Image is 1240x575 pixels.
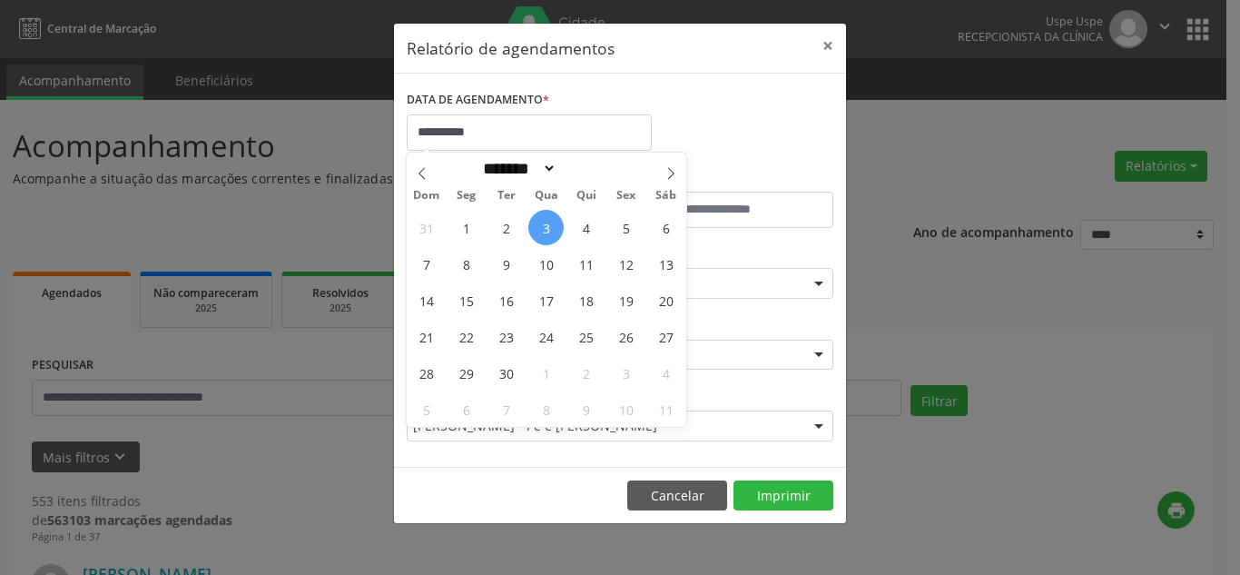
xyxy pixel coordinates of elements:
span: Setembro 21, 2025 [408,319,444,354]
span: Setembro 22, 2025 [448,319,484,354]
span: Setembro 5, 2025 [608,210,644,245]
span: Outubro 1, 2025 [528,355,564,391]
span: Dom [407,190,447,202]
span: Outubro 4, 2025 [648,355,684,391]
span: Setembro 4, 2025 [568,210,604,245]
button: Cancelar [627,481,727,511]
span: Agosto 31, 2025 [408,210,444,245]
select: Month [477,159,556,178]
span: Setembro 1, 2025 [448,210,484,245]
span: Setembro 18, 2025 [568,283,604,318]
span: Setembro 13, 2025 [648,246,684,282]
span: Setembro 26, 2025 [608,319,644,354]
span: Setembro 2, 2025 [488,210,524,245]
span: Setembro 20, 2025 [648,283,684,318]
span: Setembro 10, 2025 [528,246,564,282]
span: Setembro 15, 2025 [448,283,484,318]
span: Outubro 5, 2025 [408,392,444,427]
span: Ter [487,190,527,202]
span: Setembro 19, 2025 [608,283,644,318]
label: ATÉ [625,164,833,192]
span: Outubro 9, 2025 [568,392,604,427]
span: Sáb [646,190,686,202]
button: Imprimir [733,481,833,511]
h5: Relatório de agendamentos [407,36,615,60]
span: Setembro 25, 2025 [568,319,604,354]
label: DATA DE AGENDAMENTO [407,86,549,114]
span: Outubro 3, 2025 [608,355,644,391]
span: Qua [527,190,566,202]
span: Setembro 24, 2025 [528,319,564,354]
span: Setembro 6, 2025 [648,210,684,245]
span: Setembro 23, 2025 [488,319,524,354]
span: Setembro 17, 2025 [528,283,564,318]
span: Setembro 8, 2025 [448,246,484,282]
span: Outubro 6, 2025 [448,392,484,427]
span: Setembro 7, 2025 [408,246,444,282]
span: Outubro 8, 2025 [528,392,564,427]
input: Year [556,159,616,178]
button: Close [810,24,846,68]
span: Seg [447,190,487,202]
span: Outubro 11, 2025 [648,392,684,427]
span: Sex [606,190,646,202]
span: Outubro 2, 2025 [568,355,604,391]
span: Outubro 10, 2025 [608,392,644,427]
span: Setembro 11, 2025 [568,246,604,282]
span: Qui [566,190,606,202]
span: Setembro 28, 2025 [408,355,444,391]
span: Setembro 27, 2025 [648,319,684,354]
span: Setembro 12, 2025 [608,246,644,282]
span: Setembro 29, 2025 [448,355,484,391]
span: Setembro 30, 2025 [488,355,524,391]
span: Setembro 3, 2025 [528,210,564,245]
span: Setembro 14, 2025 [408,283,444,318]
span: Outubro 7, 2025 [488,392,524,427]
span: Setembro 9, 2025 [488,246,524,282]
span: Setembro 16, 2025 [488,283,524,318]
